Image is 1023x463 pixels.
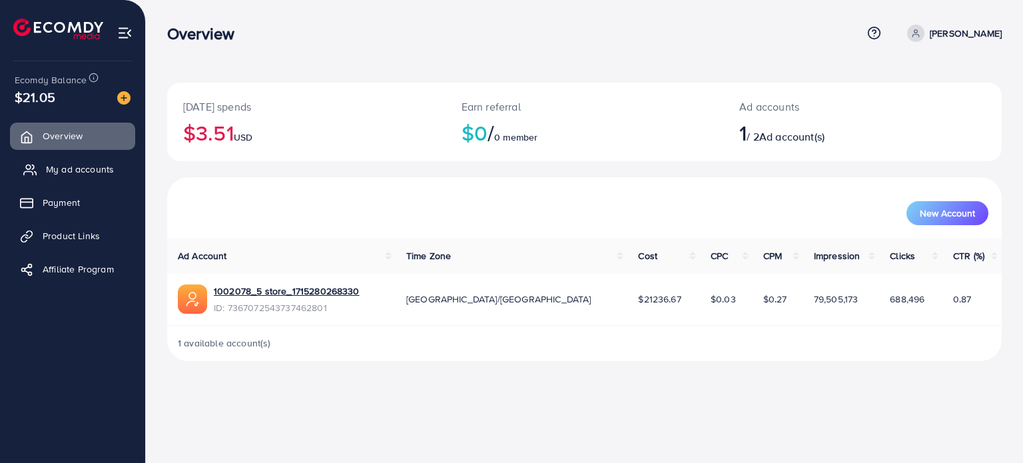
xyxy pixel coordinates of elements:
span: Affiliate Program [43,262,114,276]
span: 1 [739,117,747,148]
span: Time Zone [406,249,451,262]
span: New Account [920,209,975,218]
img: ic-ads-acc.e4c84228.svg [178,284,207,314]
p: [DATE] spends [183,99,430,115]
h3: Overview [167,24,245,43]
span: Product Links [43,229,100,242]
span: CTR (%) [953,249,984,262]
h2: $3.51 [183,120,430,145]
p: Ad accounts [739,99,916,115]
span: My ad accounts [46,163,114,176]
span: / [488,117,494,148]
span: $0.03 [711,292,736,306]
span: Impression [814,249,860,262]
iframe: Chat [966,403,1013,453]
button: New Account [906,201,988,225]
img: image [117,91,131,105]
span: Payment [43,196,80,209]
span: CPM [763,249,782,262]
span: 0 member [494,131,537,144]
span: Overview [43,129,83,143]
a: Affiliate Program [10,256,135,282]
a: Payment [10,189,135,216]
a: My ad accounts [10,156,135,183]
span: $0.27 [763,292,787,306]
p: [PERSON_NAME] [930,25,1002,41]
span: CPC [711,249,728,262]
span: Cost [638,249,657,262]
span: 688,496 [890,292,924,306]
span: USD [234,131,252,144]
span: Ad account(s) [759,129,825,144]
span: Ecomdy Balance [15,73,87,87]
a: Product Links [10,223,135,249]
span: 0.87 [953,292,972,306]
span: Clicks [890,249,915,262]
h2: / 2 [739,120,916,145]
span: ID: 7367072543737462801 [214,301,360,314]
span: 1 available account(s) [178,336,271,350]
img: menu [117,25,133,41]
p: Earn referral [462,99,708,115]
span: [GEOGRAPHIC_DATA]/[GEOGRAPHIC_DATA] [406,292,591,306]
a: Overview [10,123,135,149]
span: 79,505,173 [814,292,858,306]
span: $21236.67 [638,292,681,306]
span: Ad Account [178,249,227,262]
a: 1002078_5 store_1715280268330 [214,284,360,298]
img: logo [13,19,103,39]
a: [PERSON_NAME] [902,25,1002,42]
h2: $0 [462,120,708,145]
span: $21.05 [15,87,55,107]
